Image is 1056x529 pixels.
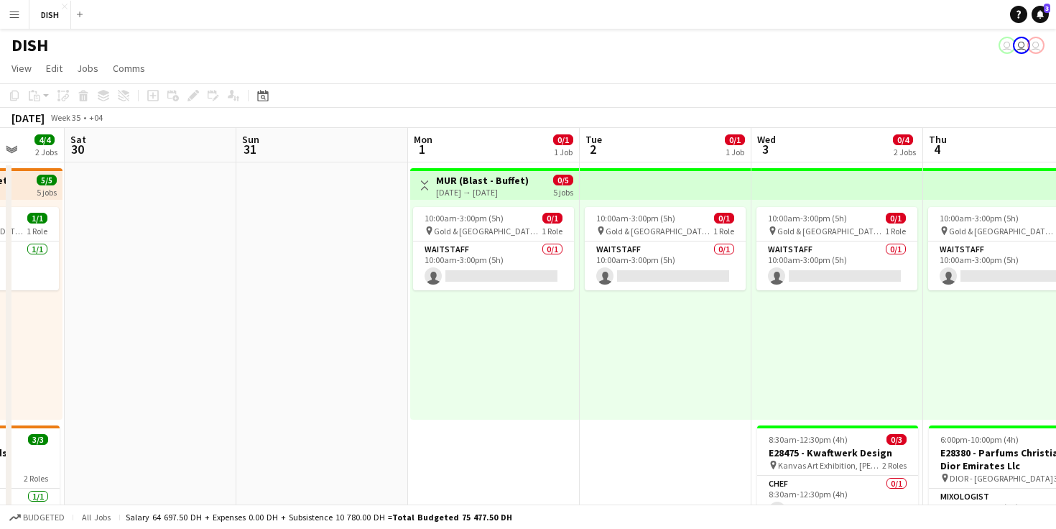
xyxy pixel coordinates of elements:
span: Sat [70,133,86,146]
span: 1/1 [27,213,47,224]
span: DIOR - [GEOGRAPHIC_DATA] [950,473,1053,484]
span: 0/4 [893,134,913,145]
span: 31 [240,141,259,157]
app-user-avatar: Tracy Secreto [1027,37,1045,54]
span: Week 35 [47,112,83,123]
span: 0/1 [542,213,562,224]
span: 1 Role [27,226,47,236]
span: All jobs [79,512,114,523]
app-job-card: 10:00am-3:00pm (5h)0/1 Gold & [GEOGRAPHIC_DATA], [PERSON_NAME] Rd - Al Quoz - Al Quoz Industrial ... [413,207,574,290]
span: 1 Role [542,226,562,236]
a: View [6,59,37,78]
span: 2 Roles [882,460,907,471]
a: Comms [107,59,151,78]
span: 3 [1044,4,1050,13]
span: Tue [585,133,602,146]
span: 0/3 [886,434,907,445]
span: 2 Roles [24,473,48,484]
span: 4 [927,141,947,157]
span: Budgeted [23,512,65,523]
div: 2 Jobs [894,147,916,157]
div: 2 Jobs [35,147,57,157]
span: 0/5 [553,175,573,185]
span: Kanvas Art Exhibition, [PERSON_NAME][GEOGRAPHIC_DATA], [GEOGRAPHIC_DATA] 1 [778,460,882,471]
span: 10:00am-3:00pm (5h) [596,213,675,224]
app-card-role: Chef0/18:30am-12:30pm (4h) [757,476,918,525]
span: Mon [414,133,432,146]
app-job-card: 10:00am-3:00pm (5h)0/1 Gold & [GEOGRAPHIC_DATA], [PERSON_NAME] Rd - Al Quoz - Al Quoz Industrial ... [585,207,746,290]
button: DISH [29,1,71,29]
span: 0/1 [553,134,573,145]
h3: E28475 - Kwaftwerk Design [757,446,918,459]
app-job-card: 10:00am-3:00pm (5h)0/1 Gold & [GEOGRAPHIC_DATA], [PERSON_NAME] Rd - Al Quoz - Al Quoz Industrial ... [756,207,917,290]
span: Thu [929,133,947,146]
span: Comms [113,62,145,75]
span: 0/1 [886,213,906,224]
span: Gold & [GEOGRAPHIC_DATA], [PERSON_NAME] Rd - Al Quoz - Al Quoz Industrial Area 3 - [GEOGRAPHIC_DA... [606,226,713,236]
div: +04 [89,112,103,123]
app-card-role: Waitstaff0/110:00am-3:00pm (5h) [756,241,917,290]
span: 5/5 [37,175,57,185]
span: 1 [412,141,432,157]
span: 3/3 [28,434,48,445]
span: 2 [583,141,602,157]
div: 5 jobs [553,185,573,198]
div: Salary 64 697.50 DH + Expenses 0.00 DH + Subsistence 10 780.00 DH = [126,512,512,523]
span: 1 Role [885,226,906,236]
span: 0/1 [714,213,734,224]
span: 10:00am-3:00pm (5h) [768,213,847,224]
button: Budgeted [7,510,67,525]
span: Wed [757,133,776,146]
span: 0/1 [725,134,745,145]
span: 6:00pm-10:00pm (4h) [940,434,1019,445]
app-user-avatar: Tracy Secreto [1013,37,1030,54]
span: Total Budgeted 75 477.50 DH [392,512,512,523]
app-card-role: Waitstaff0/110:00am-3:00pm (5h) [413,241,574,290]
div: 5 jobs [37,185,57,198]
div: [DATE] → [DATE] [436,187,529,198]
a: Jobs [71,59,104,78]
span: 30 [68,141,86,157]
div: 1 Job [554,147,573,157]
h3: MUR (Blast - Buffet) [436,174,529,187]
span: Gold & [GEOGRAPHIC_DATA], [PERSON_NAME] Rd - Al Quoz - Al Quoz Industrial Area 3 - [GEOGRAPHIC_DA... [434,226,542,236]
span: Edit [46,62,62,75]
a: 3 [1032,6,1049,23]
span: 1 Role [713,226,734,236]
span: Jobs [77,62,98,75]
span: 3 [755,141,776,157]
span: 4/4 [34,134,55,145]
span: Sun [242,133,259,146]
app-user-avatar: John Santarin [999,37,1016,54]
h1: DISH [11,34,48,56]
span: 10:00am-3:00pm (5h) [425,213,504,224]
span: 8:30am-12:30pm (4h) [769,434,848,445]
span: 10:00am-3:00pm (5h) [940,213,1019,224]
div: [DATE] [11,111,45,125]
a: Edit [40,59,68,78]
span: View [11,62,32,75]
span: Gold & [GEOGRAPHIC_DATA], [PERSON_NAME] Rd - Al Quoz - Al Quoz Industrial Area 3 - [GEOGRAPHIC_DA... [777,226,885,236]
div: 1 Job [726,147,744,157]
app-card-role: Waitstaff0/110:00am-3:00pm (5h) [585,241,746,290]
